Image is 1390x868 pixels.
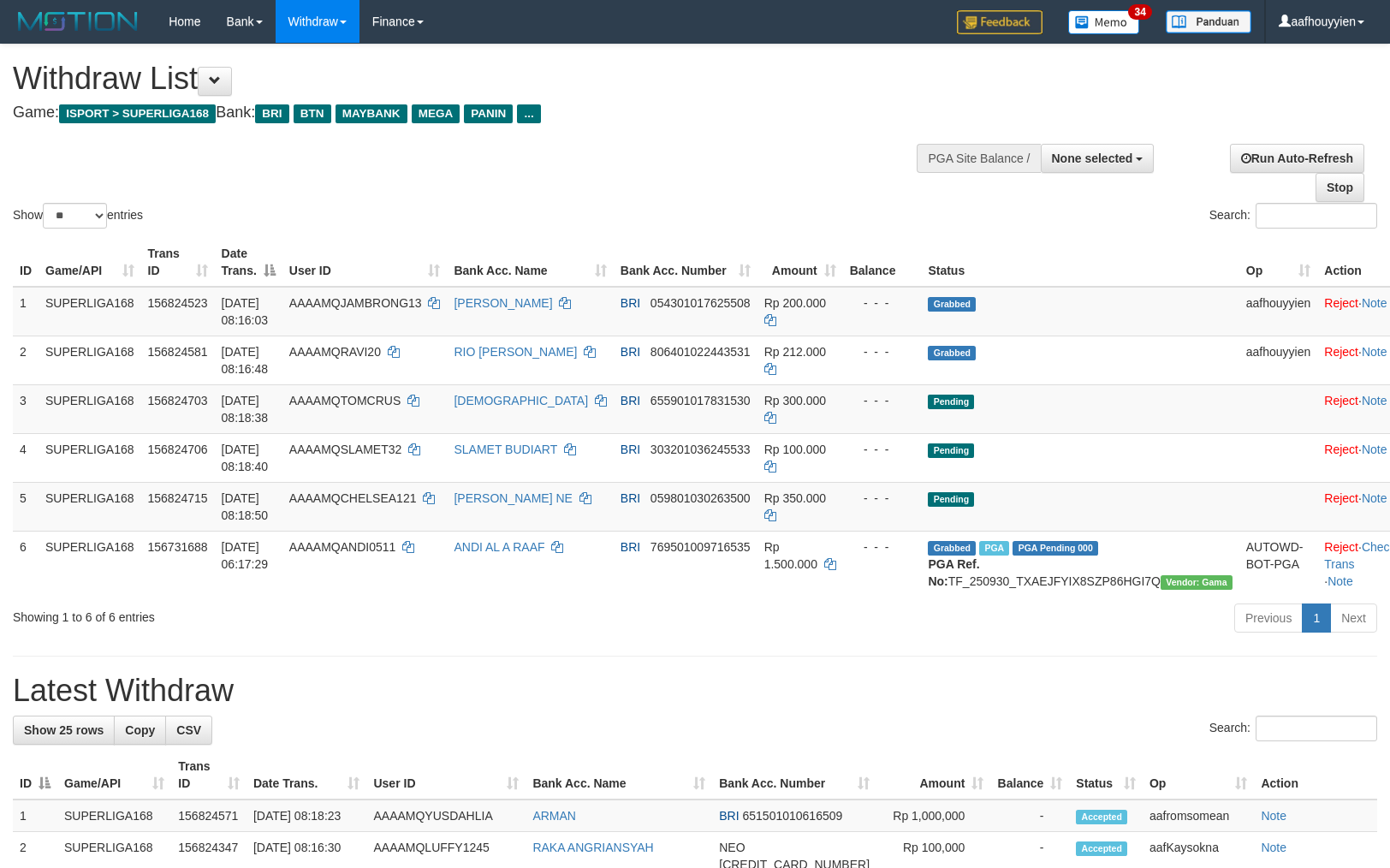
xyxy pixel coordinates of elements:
[13,531,39,597] td: 6
[928,346,976,360] span: Grabbed
[1230,144,1364,173] a: Run Auto-Refresh
[222,491,269,522] span: [DATE] 08:18:50
[13,716,115,745] a: Show 25 rows
[957,10,1042,34] img: Feedback.jpg
[294,104,331,123] span: BTN
[39,433,141,482] td: SUPERLIGA168
[148,345,208,359] span: 156824581
[454,296,552,310] a: [PERSON_NAME]
[1324,491,1358,505] a: Reject
[289,443,402,456] span: AAAAMQSLAMET32
[289,394,401,407] span: AAAAMQTOMCRUS
[650,443,751,456] span: Copy 303201036245533 to clipboard
[621,491,640,505] span: BRI
[1328,574,1353,588] a: Note
[917,144,1040,173] div: PGA Site Balance /
[43,203,107,229] select: Showentries
[1143,800,1254,832] td: aafromsomean
[719,841,745,854] span: NEO
[757,238,843,287] th: Amount: activate to sort column ascending
[764,443,826,456] span: Rp 100.000
[1324,296,1358,310] a: Reject
[148,394,208,407] span: 156824703
[921,531,1239,597] td: TF_250930_TXAEJFYIX8SZP86HGI7Q
[247,800,367,832] td: [DATE] 08:18:23
[13,384,39,433] td: 3
[114,716,166,745] a: Copy
[1161,575,1233,590] span: Vendor URL: https://trx31.1velocity.biz
[171,751,247,800] th: Trans ID: activate to sort column ascending
[1324,443,1358,456] a: Reject
[1234,603,1303,633] a: Previous
[876,751,990,800] th: Amount: activate to sort column ascending
[13,800,57,832] td: 1
[1052,152,1133,165] span: None selected
[148,443,208,456] span: 156824706
[464,104,513,123] span: PANIN
[1324,345,1358,359] a: Reject
[1261,809,1286,823] a: Note
[928,443,974,458] span: Pending
[454,345,577,359] a: RIO [PERSON_NAME]
[1362,443,1387,456] a: Note
[1362,296,1387,310] a: Note
[215,238,282,287] th: Date Trans.: activate to sort column descending
[1261,841,1286,854] a: Note
[13,238,39,287] th: ID
[13,336,39,384] td: 2
[1256,203,1377,229] input: Search:
[39,384,141,433] td: SUPERLIGA168
[650,345,751,359] span: Copy 806401022443531 to clipboard
[650,491,751,505] span: Copy 059801030263500 to clipboard
[1254,751,1377,800] th: Action
[24,723,104,737] span: Show 25 rows
[13,751,57,800] th: ID: activate to sort column descending
[876,800,990,832] td: Rp 1,000,000
[1362,345,1387,359] a: Note
[412,104,460,123] span: MEGA
[1069,751,1143,800] th: Status: activate to sort column ascending
[171,800,247,832] td: 156824571
[454,394,588,407] a: [DEMOGRAPHIC_DATA]
[1362,394,1387,407] a: Note
[222,443,269,473] span: [DATE] 08:18:40
[39,482,141,531] td: SUPERLIGA168
[13,62,910,96] h1: Withdraw List
[1256,716,1377,741] input: Search:
[282,238,448,287] th: User ID: activate to sort column ascending
[1239,336,1318,384] td: aafhouyyien
[1239,238,1318,287] th: Op: activate to sort column ascending
[222,296,269,327] span: [DATE] 08:16:03
[850,441,915,458] div: - - -
[1076,841,1127,856] span: Accepted
[39,287,141,336] td: SUPERLIGA168
[57,751,171,800] th: Game/API: activate to sort column ascending
[850,538,915,556] div: - - -
[289,540,396,554] span: AAAAMQANDI0511
[366,800,526,832] td: AAAAMQYUSDAHLIA
[57,800,171,832] td: SUPERLIGA168
[13,203,143,229] label: Show entries
[13,602,567,626] div: Showing 1 to 6 of 6 entries
[650,540,751,554] span: Copy 769501009716535 to clipboard
[222,345,269,376] span: [DATE] 08:16:48
[13,104,910,122] h4: Game: Bank:
[1209,203,1377,229] label: Search:
[289,345,381,359] span: AAAAMQRAVI20
[850,343,915,360] div: - - -
[979,541,1009,556] span: Marked by aafromsomean
[621,296,640,310] span: BRI
[148,296,208,310] span: 156824523
[447,238,613,287] th: Bank Acc. Name: activate to sort column ascending
[176,723,201,737] span: CSV
[621,345,640,359] span: BRI
[850,490,915,507] div: - - -
[928,541,976,556] span: Grabbed
[621,394,640,407] span: BRI
[850,294,915,312] div: - - -
[454,540,544,554] a: ANDI AL A RAAF
[1239,531,1318,597] td: AUTOWD-BOT-PGA
[650,296,751,310] span: Copy 054301017625508 to clipboard
[1076,810,1127,824] span: Accepted
[742,809,842,823] span: Copy 651501010616509 to clipboard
